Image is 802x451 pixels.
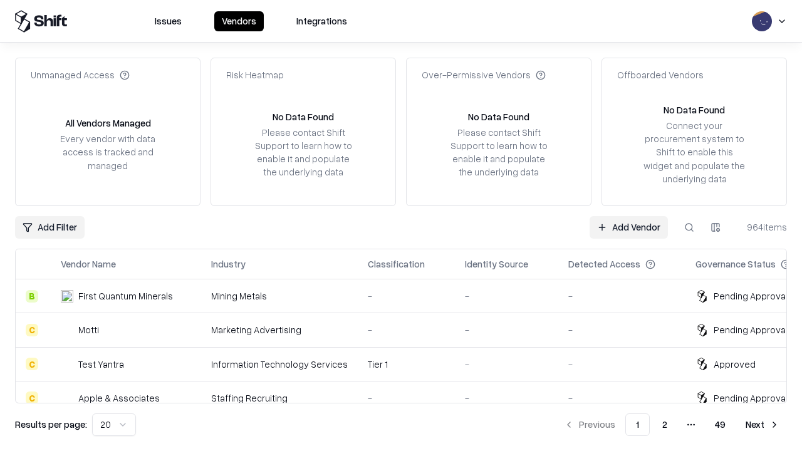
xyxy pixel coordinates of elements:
div: Staffing Recruiting [211,391,348,405]
div: - [568,323,675,336]
div: - [568,289,675,303]
div: - [368,289,445,303]
div: Vendor Name [61,257,116,271]
div: Connect your procurement system to Shift to enable this widget and populate the underlying data [642,119,746,185]
button: 1 [625,413,650,436]
img: First Quantum Minerals [61,290,73,303]
button: 49 [705,413,736,436]
div: No Data Found [664,103,725,117]
div: 964 items [737,220,787,234]
button: Integrations [289,11,355,31]
div: - [368,391,445,405]
img: Test Yantra [61,358,73,370]
button: 2 [652,413,677,436]
div: Offboarded Vendors [617,68,704,81]
button: Issues [147,11,189,31]
div: Every vendor with data access is tracked and managed [56,132,160,172]
div: Detected Access [568,257,640,271]
div: Over-Permissive Vendors [422,68,546,81]
div: Industry [211,257,246,271]
div: Tier 1 [368,358,445,371]
div: Please contact Shift Support to learn how to enable it and populate the underlying data [251,126,355,179]
div: - [465,323,548,336]
div: - [465,391,548,405]
div: First Quantum Minerals [78,289,173,303]
div: B [26,290,38,303]
div: Mining Metals [211,289,348,303]
button: Vendors [214,11,264,31]
div: C [26,358,38,370]
img: Motti [61,324,73,336]
div: - [465,358,548,371]
div: - [368,323,445,336]
div: Information Technology Services [211,358,348,371]
div: Identity Source [465,257,528,271]
div: Pending Approval [714,323,788,336]
div: Motti [78,323,99,336]
div: Classification [368,257,425,271]
div: Unmanaged Access [31,68,130,81]
div: Pending Approval [714,289,788,303]
nav: pagination [556,413,787,436]
div: - [465,289,548,303]
div: Approved [714,358,756,371]
div: Apple & Associates [78,391,160,405]
div: Pending Approval [714,391,788,405]
button: Next [738,413,787,436]
div: C [26,391,38,404]
div: - [568,391,675,405]
div: - [568,358,675,371]
div: Test Yantra [78,358,124,371]
p: Results per page: [15,418,87,431]
div: No Data Found [273,110,334,123]
div: Risk Heatmap [226,68,284,81]
a: Add Vendor [590,216,668,239]
div: Please contact Shift Support to learn how to enable it and populate the underlying data [447,126,551,179]
div: Marketing Advertising [211,323,348,336]
div: C [26,324,38,336]
div: All Vendors Managed [65,117,151,130]
img: Apple & Associates [61,391,73,404]
div: No Data Found [468,110,529,123]
div: Governance Status [695,257,776,271]
button: Add Filter [15,216,85,239]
